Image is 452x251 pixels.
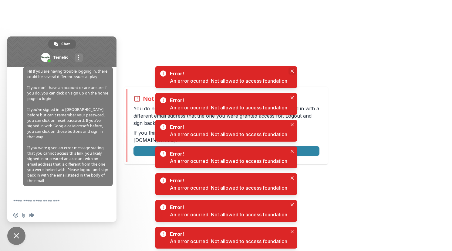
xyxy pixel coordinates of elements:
[170,131,287,138] div: An error ocurred: Not allowed to access foundation
[7,227,25,245] div: Close chat
[170,123,285,131] div: Error!
[170,150,285,157] div: Error!
[288,228,296,235] button: Close
[170,211,287,218] div: An error ocurred: Not allowed to access foundation
[133,146,319,156] button: Logout
[288,148,296,155] button: Close
[75,53,83,62] div: More channels
[170,177,285,184] div: Error!
[29,213,34,218] span: Audio message
[288,94,296,101] button: Close
[170,77,287,84] div: An error ocurred: Not allowed to access foundation
[13,198,97,204] textarea: Compose your message...
[288,174,296,182] button: Close
[170,184,287,191] div: An error ocurred: Not allowed to access foundation
[170,157,287,165] div: An error ocurred: Not allowed to access foundation
[170,204,285,211] div: Error!
[133,105,319,127] p: You do not have permission to view the page. It is likely that you logged in with a different ema...
[13,213,18,218] span: Insert an emoji
[170,97,285,104] div: Error!
[170,70,285,77] div: Error!
[61,40,70,49] span: Chat
[170,238,287,245] div: An error ocurred: Not allowed to access foundation
[133,129,319,144] p: If you think this is an error, please contact us at .
[21,213,26,218] span: Send a file
[288,121,296,128] button: Close
[288,67,296,75] button: Close
[170,230,285,238] div: Error!
[170,104,287,111] div: An error ocurred: Not allowed to access foundation
[48,40,76,49] div: Chat
[288,201,296,208] button: Close
[143,95,219,102] h2: Not allowed to view page
[27,69,108,183] span: Hi! If you are having trouble logging in, there could be several different issues at play. If you...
